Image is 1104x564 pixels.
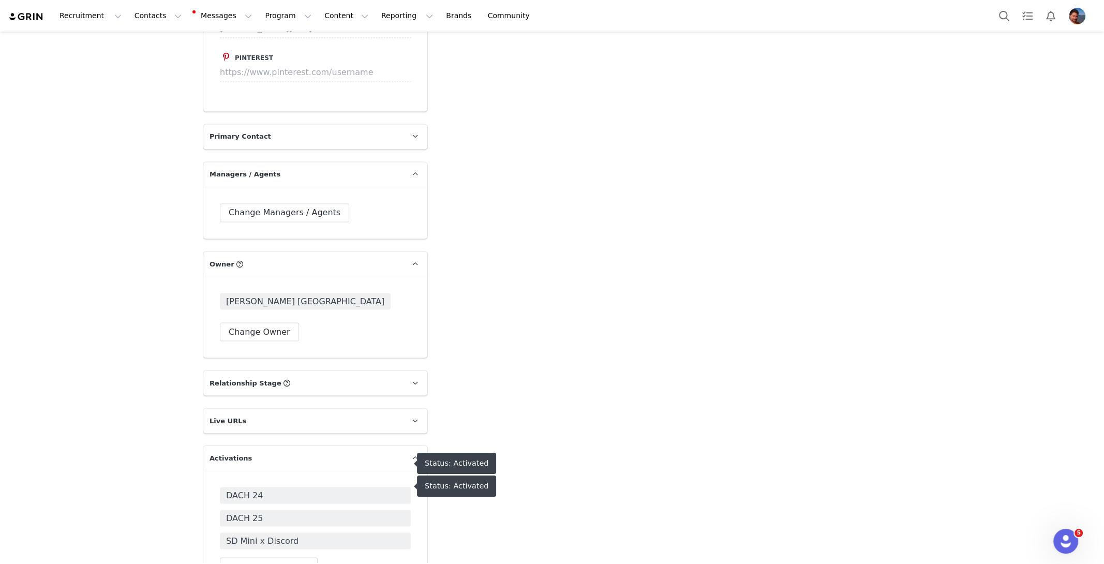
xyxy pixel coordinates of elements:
span: DACH 25 [226,512,405,524]
button: Change Managers / Agents [220,203,349,222]
iframe: Intercom live chat [1053,529,1078,554]
div: Status: Activated [425,482,488,491]
button: Program [259,4,318,27]
span: Activations [210,453,252,463]
a: Brands [440,4,481,27]
button: Change Owner [220,322,299,341]
button: Profile [1063,8,1096,24]
button: Contacts [128,4,188,27]
span: Pinterest [235,54,273,62]
span: Primary Contact [210,131,271,142]
a: Community [482,4,541,27]
span: Relationship Stage [210,378,281,388]
body: Rich Text Area. Press ALT-0 for help. [8,8,425,20]
span: 5 [1075,529,1083,537]
input: https://www.pinterest.com/username [220,63,411,82]
span: Live URLs [210,415,246,426]
span: Owner [210,259,234,269]
button: Recruitment [53,4,128,27]
span: Managers / Agents [210,169,280,180]
button: Notifications [1039,4,1062,27]
button: Search [993,4,1016,27]
span: DACH 24 [226,489,405,501]
button: Messages [188,4,258,27]
img: 064b857f-e96b-4f4a-92ac-664df340e428.jpg [1069,8,1085,24]
div: Status: Activated [425,459,488,468]
button: Content [318,4,375,27]
span: [PERSON_NAME] [GEOGRAPHIC_DATA] [220,293,391,309]
span: SD Mini x Discord [226,535,405,547]
img: grin logo [8,12,44,22]
button: Reporting [375,4,439,27]
a: Tasks [1016,4,1039,27]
